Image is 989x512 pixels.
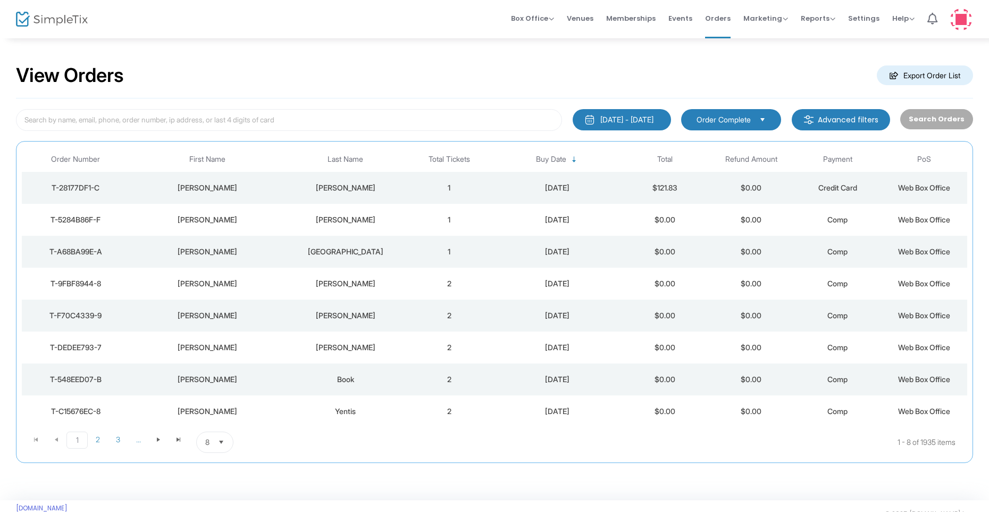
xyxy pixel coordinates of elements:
span: Go to the last page [169,432,189,448]
span: 8 [205,437,209,448]
span: Box Office [511,13,554,23]
th: Refund Amount [708,147,794,172]
div: T-5284B86F-F [24,214,127,225]
span: Sortable [570,155,579,164]
div: Data table [22,147,967,427]
div: 9/15/2025 [495,342,619,353]
span: Page 4 [128,432,148,448]
td: 1 [406,204,492,236]
span: Comp [827,343,848,352]
div: Book [288,374,403,385]
span: Payment [823,155,852,164]
td: $121.83 [622,172,708,204]
td: $0.00 [708,172,794,204]
button: [DATE] - [DATE] [573,109,671,130]
div: T-DEDEE793-7 [24,342,127,353]
span: Comp [827,247,848,256]
span: Web Box Office [898,279,950,288]
span: Settings [848,5,879,32]
td: $0.00 [622,268,708,300]
span: Web Box Office [898,375,950,384]
div: Nason [288,214,403,225]
th: Total [622,147,708,172]
div: 9/15/2025 [495,246,619,257]
td: 2 [406,332,492,364]
span: Orders [705,5,731,32]
div: T-F70C4339-9 [24,310,127,321]
span: Web Box Office [898,183,950,192]
td: $0.00 [708,364,794,395]
td: $0.00 [622,236,708,268]
td: 2 [406,364,492,395]
div: 9/15/2025 [495,278,619,289]
td: $0.00 [708,268,794,300]
span: Comp [827,375,848,384]
td: $0.00 [708,332,794,364]
div: 9/15/2025 [495,374,619,385]
div: Joshua [132,374,282,385]
span: Go to the last page [174,435,183,444]
span: Memberships [606,5,656,32]
div: 9/15/2025 [495,214,619,225]
span: PoS [917,155,931,164]
img: filter [803,114,814,125]
span: Buy Date [536,155,566,164]
span: First Name [189,155,225,164]
td: $0.00 [622,364,708,395]
span: Order Complete [697,114,751,125]
span: Order Number [51,155,100,164]
span: Web Box Office [898,215,950,224]
td: $0.00 [622,300,708,332]
span: Comp [827,407,848,416]
th: Total Tickets [406,147,492,172]
div: 9/16/2025 [495,183,619,193]
span: Page 2 [88,432,108,448]
span: Web Box Office [898,343,950,352]
div: T-C15676EC-8 [24,406,127,417]
button: Select [755,114,770,126]
span: Go to the next page [154,435,163,444]
td: 2 [406,268,492,300]
m-button: Advanced filters [792,109,890,130]
span: Help [892,13,915,23]
div: Strickman [288,278,403,289]
td: $0.00 [622,332,708,364]
div: [DATE] - [DATE] [600,114,653,125]
td: 1 [406,172,492,204]
span: Page 1 [66,432,88,449]
div: Paul [132,406,282,417]
m-button: Export Order List [877,65,973,85]
span: Venues [567,5,593,32]
div: Sherry [132,214,282,225]
div: Yentis [288,406,403,417]
td: $0.00 [708,236,794,268]
span: Last Name [328,155,363,164]
div: 9/15/2025 [495,310,619,321]
span: Web Box Office [898,247,950,256]
button: Select [214,432,229,452]
span: Web Box Office [898,407,950,416]
td: $0.00 [622,395,708,427]
div: T-548EED07-B [24,374,127,385]
td: $0.00 [708,204,794,236]
input: Search by name, email, phone, order number, ip address, or last 4 digits of card [16,109,562,131]
span: Web Box Office [898,311,950,320]
div: Tunis [288,246,403,257]
span: Credit Card [818,183,857,192]
div: T-9FBF8944-8 [24,278,127,289]
kendo-pager-info: 1 - 8 of 1935 items [339,432,956,453]
div: T-28177DF1-C [24,183,127,193]
span: Reports [801,13,835,23]
td: $0.00 [622,204,708,236]
td: 2 [406,300,492,332]
div: T-A68BA99E-A [24,246,127,257]
img: monthly [584,114,595,125]
div: Gary [132,310,282,321]
div: Steven [132,278,282,289]
span: Page 3 [108,432,128,448]
span: Marketing [743,13,788,23]
span: Go to the next page [148,432,169,448]
div: Ricigliano [288,183,403,193]
div: Andrew [132,183,282,193]
td: $0.00 [708,395,794,427]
